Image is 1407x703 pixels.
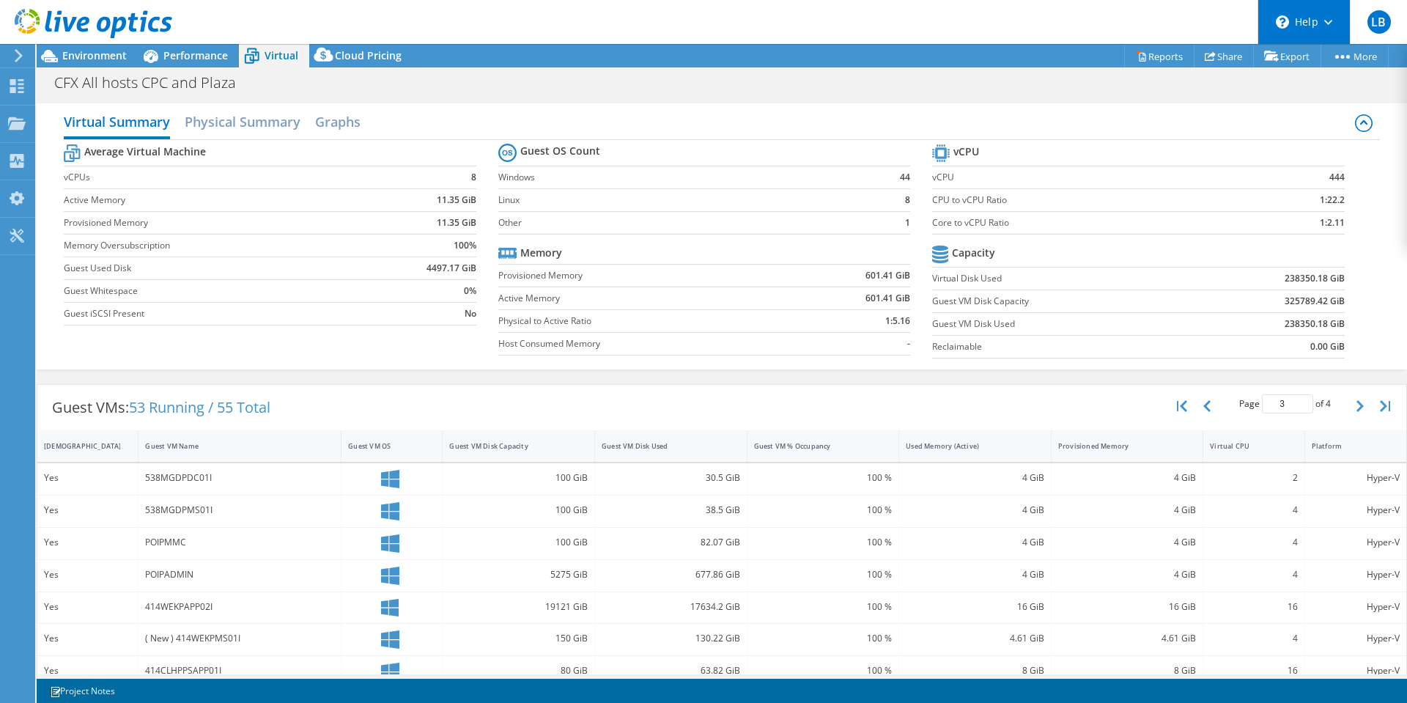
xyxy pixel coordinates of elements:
label: Linux [498,193,873,207]
div: 16 [1210,599,1297,615]
div: 100 GiB [449,502,588,518]
b: Average Virtual Machine [84,144,206,159]
label: CPU to vCPU Ratio [932,193,1250,207]
div: 100 % [754,630,893,647]
label: Guest Whitespace [64,284,369,298]
a: Export [1253,45,1321,67]
b: 8 [905,193,910,207]
div: 100 % [754,599,893,615]
div: Yes [44,599,131,615]
div: 100 % [754,470,893,486]
div: 677.86 GiB [602,567,740,583]
span: Environment [62,48,127,62]
h2: Physical Summary [185,107,300,136]
b: 4497.17 GiB [426,261,476,276]
div: 38.5 GiB [602,502,740,518]
b: No [465,306,476,321]
div: Yes [44,630,131,647]
b: 601.41 GiB [865,268,910,283]
div: [DEMOGRAPHIC_DATA] [44,441,114,451]
div: 4 GiB [906,567,1044,583]
div: Yes [44,502,131,518]
div: Hyper-V [1312,567,1400,583]
label: Guest iSCSI Present [64,306,369,321]
div: 16 GiB [906,599,1044,615]
b: 1:2.11 [1320,216,1345,230]
div: Guest VM % Occupancy [754,441,875,451]
b: 1 [905,216,910,230]
div: Yes [44,663,131,679]
div: Yes [44,567,131,583]
div: 4 GiB [1058,502,1197,518]
b: 601.41 GiB [865,291,910,306]
div: 82.07 GiB [602,534,740,551]
div: 538MGDPDC01I [145,470,334,486]
div: Hyper-V [1312,502,1400,518]
svg: \n [1276,15,1289,29]
div: Guest VM Name [145,441,317,451]
b: 44 [900,170,910,185]
b: - [907,336,910,351]
label: Active Memory [64,193,369,207]
div: Hyper-V [1312,470,1400,486]
div: 4 GiB [906,470,1044,486]
div: Hyper-V [1312,630,1400,647]
span: Cloud Pricing [335,48,402,62]
div: 130.22 GiB [602,630,740,647]
div: 100 % [754,502,893,518]
b: 325789.42 GiB [1285,294,1345,309]
label: Host Consumed Memory [498,336,791,351]
span: Performance [163,48,228,62]
a: Share [1194,45,1254,67]
b: 11.35 GiB [437,193,476,207]
b: Guest OS Count [520,144,600,158]
span: 4 [1326,397,1331,410]
div: Hyper-V [1312,599,1400,615]
div: Guest VMs: [37,385,285,430]
div: POIPADMIN [145,567,334,583]
div: 4 GiB [1058,534,1197,551]
div: 8 GiB [906,663,1044,679]
b: 100% [454,238,476,253]
div: 4 [1210,502,1297,518]
a: Project Notes [40,682,125,700]
label: Reclaimable [932,339,1194,354]
a: Reports [1124,45,1194,67]
div: 17634.2 GiB [602,599,740,615]
div: 63.82 GiB [602,663,740,679]
b: 0.00 GiB [1310,339,1345,354]
b: Capacity [952,246,995,260]
label: Virtual Disk Used [932,271,1194,286]
label: Other [498,216,873,230]
div: 80 GiB [449,663,588,679]
h2: Virtual Summary [64,107,170,139]
div: Virtual CPU [1210,441,1279,451]
b: 0% [464,284,476,298]
div: 2 [1210,470,1297,486]
b: 8 [471,170,476,185]
div: 100 % [754,534,893,551]
input: jump to page [1262,394,1313,413]
div: 4.61 GiB [1058,630,1197,647]
div: Provisioned Memory [1058,441,1179,451]
div: Hyper-V [1312,663,1400,679]
span: 53 Running / 55 Total [129,397,270,417]
h1: CFX All hosts CPC and Plaza [48,75,259,91]
div: 16 GiB [1058,599,1197,615]
div: 100 GiB [449,534,588,551]
div: 4.61 GiB [906,630,1044,647]
div: Yes [44,534,131,551]
b: vCPU [953,144,979,159]
div: 30.5 GiB [602,470,740,486]
label: Provisioned Memory [64,216,369,230]
div: Used Memory (Active) [906,441,1027,451]
b: 11.35 GiB [437,216,476,230]
b: 1:22.2 [1320,193,1345,207]
div: 19121 GiB [449,599,588,615]
div: 4 [1210,534,1297,551]
label: Windows [498,170,873,185]
div: 414CLHPPSAPP01I [145,663,334,679]
div: 8 GiB [1058,663,1197,679]
label: Provisioned Memory [498,268,791,283]
b: 444 [1329,170,1345,185]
